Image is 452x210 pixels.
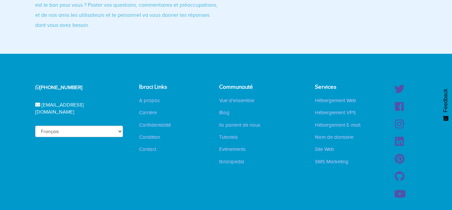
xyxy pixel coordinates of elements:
h4: Ibraci Links [139,84,183,90]
a: Evénements [214,146,251,153]
span: Feedback [443,89,449,112]
a: Confidentialité [134,122,176,128]
a: Hébergement E-mail [310,122,366,128]
a: SMS Marketing [310,158,353,165]
div: [PHONE_NUMBER] [27,79,123,96]
a: A propos [134,97,165,104]
a: Condition [134,134,165,140]
a: Hébergement VPS [310,109,361,116]
a: Ils parlent de nous [214,122,265,128]
a: Ibracipedia [214,158,249,165]
h4: Services [315,84,366,90]
h4: Communauté [219,84,265,90]
a: Site Web [310,146,339,153]
a: Nom de domaine [310,134,359,140]
a: Vue d'ensemble [214,97,259,104]
a: Carrière [134,109,162,116]
a: Hébergement Web [310,97,361,104]
a: Contact [134,146,161,153]
a: Blog [214,109,235,116]
button: Feedback - Afficher l’enquête [439,82,452,128]
a: Tutoriels [214,134,243,140]
div: [EMAIL_ADDRESS][DOMAIN_NAME] [27,96,123,121]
